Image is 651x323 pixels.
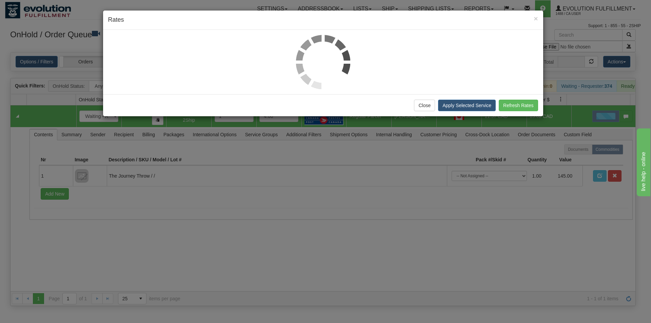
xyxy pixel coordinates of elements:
[534,15,538,22] button: Close
[414,100,435,111] button: Close
[635,127,650,196] iframe: chat widget
[499,100,538,111] button: Refresh Rates
[438,100,496,111] button: Apply Selected Service
[534,15,538,22] span: ×
[108,16,538,24] h4: Rates
[296,35,350,89] img: loader.gif
[5,4,63,12] div: live help - online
